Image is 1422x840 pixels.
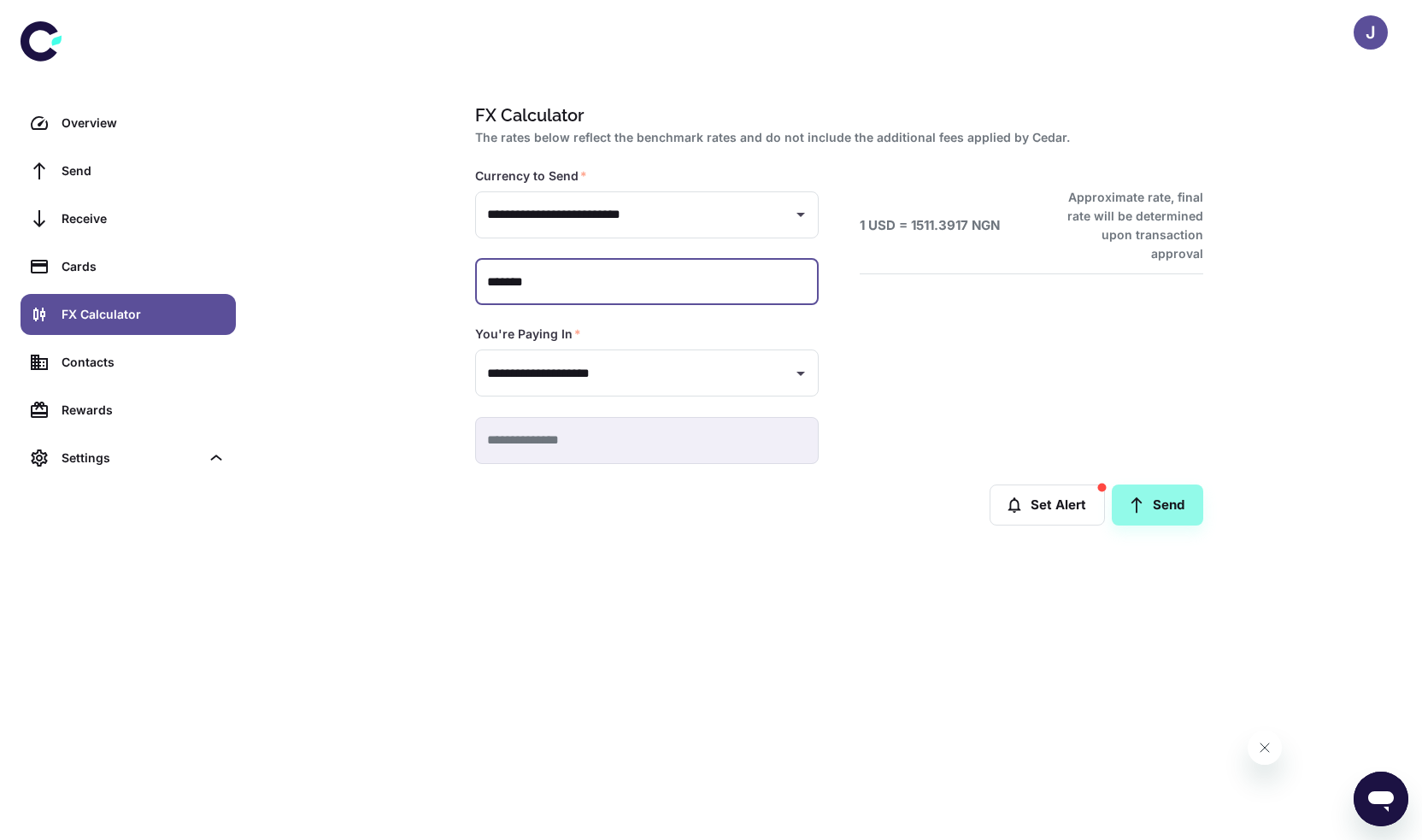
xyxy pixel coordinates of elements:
button: J [1354,15,1388,50]
div: FX Calculator [62,305,226,324]
button: Open [789,361,813,385]
div: Overview [62,114,226,132]
iframe: Button to launch messaging window [1354,772,1408,826]
div: Settings [21,438,236,479]
div: Contacts [62,353,226,372]
div: Send [62,162,226,180]
a: FX Calculator [21,294,236,335]
label: You're Paying In [475,326,581,343]
a: Receive [21,198,236,239]
a: Rewards [21,390,236,431]
h6: 1 USD = 1511.3917 NGN [860,216,1000,236]
iframe: Close message [1248,731,1282,765]
a: Send [1112,485,1203,526]
span: Hi. Need any help? [10,12,123,26]
h6: Approximate rate, final rate will be determined upon transaction approval [1049,188,1203,263]
h1: FX Calculator [475,103,1196,128]
button: Open [789,203,813,226]
a: Cards [21,246,236,287]
label: Currency to Send [475,167,587,185]
a: Send [21,150,236,191]
button: Set Alert [990,485,1105,526]
div: Settings [62,449,200,467]
div: Receive [62,209,226,228]
a: Overview [21,103,236,144]
a: Contacts [21,342,236,383]
div: Cards [62,257,226,276]
div: Rewards [62,401,226,420]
